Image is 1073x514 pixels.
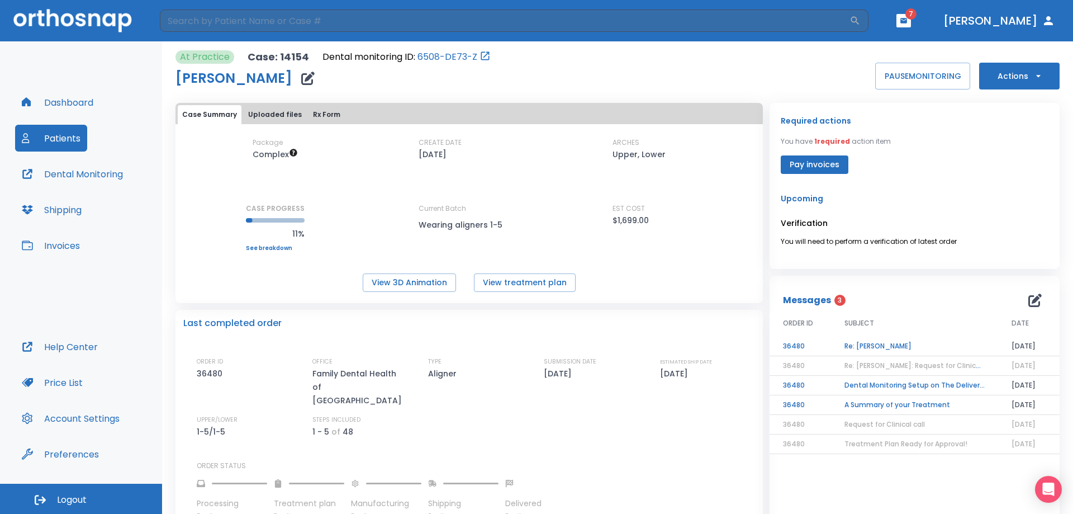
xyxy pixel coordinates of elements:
button: Dashboard [15,89,100,116]
span: [DATE] [1012,439,1036,449]
p: ESTIMATED SHIP DATE [660,357,712,367]
span: 1 required [814,136,850,146]
p: Dental monitoring ID: [322,50,415,64]
td: Re: [PERSON_NAME] [831,337,998,356]
p: 11% [246,227,305,241]
p: Package [253,138,283,148]
p: Case: 14154 [248,50,309,64]
span: Request for Clinical call [844,419,925,429]
p: You have action item [781,136,891,147]
p: Manufacturing [351,498,421,510]
p: Shipping [428,498,498,510]
span: [DATE] [1012,361,1036,370]
span: Re: [PERSON_NAME]: Request for Clinical call | [14154:36480] [844,361,1050,370]
p: At Practice [180,50,230,64]
p: [DATE] [419,148,447,161]
p: Last completed order [183,317,282,330]
button: Help Center [15,333,105,360]
p: 1 - 5 [312,425,329,438]
span: Up to 50 Steps (100 aligners) [253,149,298,160]
p: Upcoming [781,192,1048,205]
td: 36480 [770,395,831,415]
button: Dental Monitoring [15,161,130,187]
p: Delivered [505,498,542,510]
p: Current Batch [419,204,519,214]
p: TYPE [428,357,441,367]
p: Required actions [781,114,851,128]
p: 48 [343,425,353,438]
p: STEPS INCLUDED [312,415,360,425]
button: Price List [15,369,89,396]
button: Preferences [15,441,106,468]
span: 36480 [783,439,805,449]
p: Aligner [428,367,460,380]
p: Messages [783,294,831,307]
div: Tooltip anchor [97,449,107,459]
span: 3 [834,295,846,306]
button: View treatment plan [474,273,576,292]
p: You will need to perform a verification of latest order [781,237,1048,247]
button: Actions [979,63,1060,89]
span: SUBJECT [844,318,874,328]
td: A Summary of your Treatment [831,395,998,415]
button: Account Settings [15,405,126,432]
span: [DATE] [1012,419,1036,429]
p: ARCHES [613,138,639,148]
button: Shipping [15,196,88,223]
p: [DATE] [544,367,576,380]
div: Open Intercom Messenger [1035,476,1062,503]
h1: [PERSON_NAME] [175,72,292,85]
p: Processing [197,498,267,510]
span: 36480 [783,419,805,429]
p: SUBMISSION DATE [544,357,596,367]
td: 36480 [770,376,831,395]
button: Rx Form [308,105,345,124]
p: 1-5/1-5 [197,425,229,438]
a: Patients [15,125,87,152]
p: [DATE] [660,367,692,380]
span: 36480 [783,361,805,370]
p: EST COST [613,204,645,214]
p: of [331,425,340,438]
p: ORDER ID [197,357,223,367]
p: Verification [781,216,828,230]
p: OFFICE [312,357,333,367]
button: Invoices [15,232,87,259]
td: Dental Monitoring Setup on The Delivery Day [831,376,998,395]
button: Case Summary [178,105,241,124]
button: Pay invoices [781,155,848,174]
div: Open patient in dental monitoring portal [322,50,491,64]
td: [DATE] [998,337,1060,356]
span: Logout [57,494,87,506]
p: CREATE DATE [419,138,462,148]
p: $1,699.00 [613,214,649,227]
img: Orthosnap [13,9,132,32]
p: Wearing aligners 1-5 [419,218,519,232]
p: Upper, Lower [613,148,666,161]
td: 36480 [770,337,831,356]
button: PAUSEMONITORING [875,63,970,89]
p: ORDER STATUS [197,461,755,471]
p: 36480 [197,367,226,380]
p: CASE PROGRESS [246,204,305,214]
button: [PERSON_NAME] [939,11,1060,31]
td: [DATE] [998,376,1060,395]
div: tabs [178,105,761,124]
input: Search by Patient Name or Case # [160,10,849,32]
span: 7 [905,8,917,20]
button: View 3D Animation [363,273,456,292]
button: Uploaded files [244,105,306,124]
span: DATE [1012,318,1029,328]
p: Family Dental Health of [GEOGRAPHIC_DATA] [312,367,407,407]
a: 6508-DE73-Z [417,50,477,64]
span: Treatment Plan Ready for Approval! [844,439,967,449]
td: [DATE] [998,395,1060,415]
p: UPPER/LOWER [197,415,238,425]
